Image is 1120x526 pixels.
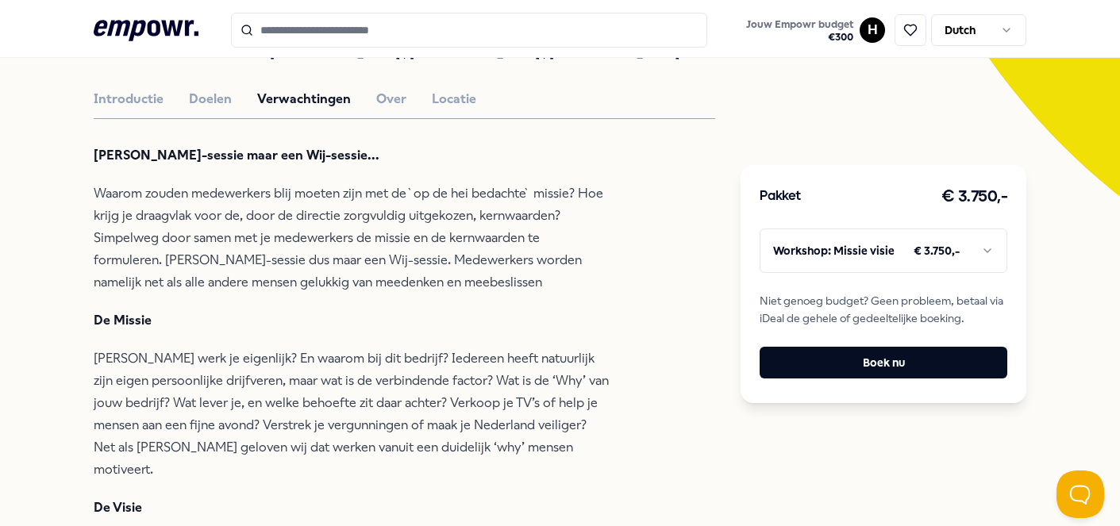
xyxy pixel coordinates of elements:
[376,89,406,109] button: Over
[746,31,853,44] span: € 300
[746,18,853,31] span: Jouw Empowr budget
[743,15,856,47] button: Jouw Empowr budget€300
[1056,470,1104,518] iframe: Help Scout Beacon - Open
[760,186,801,207] h3: Pakket
[860,17,885,43] button: H
[257,89,351,109] button: Verwachtingen
[760,347,1007,378] button: Boek nu
[189,89,232,109] button: Doelen
[94,89,164,109] button: Introductie
[760,292,1007,328] span: Niet genoeg budget? Geen probleem, betaal via iDeal de gehele of gedeeltelijke boeking.
[94,313,152,328] strong: De Missie
[94,186,603,290] span: Waarom zouden medewerkers blij moeten zijn met de `op de hei bedachte` missie? Hoe krijg je draag...
[941,184,1008,209] h3: € 3.750,-
[94,500,142,515] strong: De Visie
[432,89,476,109] button: Locatie
[94,148,379,163] strong: [PERSON_NAME]-sessie maar een Wij-sessie...
[231,13,707,48] input: Search for products, categories or subcategories
[94,351,609,477] span: [PERSON_NAME] werk je eigenlijk? En waarom bij dit bedrijf? Iedereen heeft natuurlijk zijn eigen ...
[740,13,860,47] a: Jouw Empowr budget€300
